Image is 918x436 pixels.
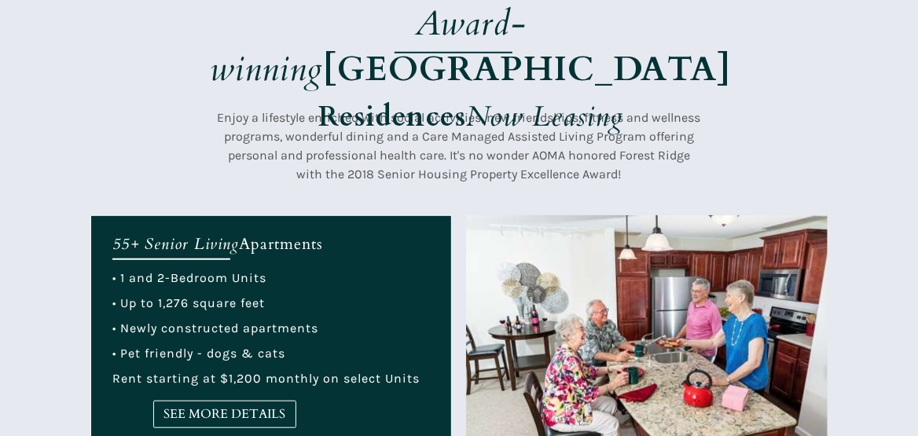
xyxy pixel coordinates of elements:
a: SEE MORE DETAILS [153,401,296,428]
span: • Newly constructed apartments [112,321,318,335]
span: Rent starting at $1,200 monthly on select Units [112,371,420,386]
strong: Residences [318,97,466,136]
span: • Pet friendly - dogs & cats [112,346,285,361]
em: Now Leasing [466,97,623,136]
span: SEE MORE DETAILS [154,407,296,422]
strong: [GEOGRAPHIC_DATA] [324,46,732,93]
span: Apartments [239,233,323,255]
em: 55+ Senior Living [112,233,239,255]
span: • 1 and 2-Bedroom Units [112,270,266,285]
span: • Up to 1,276 square feet [112,295,265,310]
